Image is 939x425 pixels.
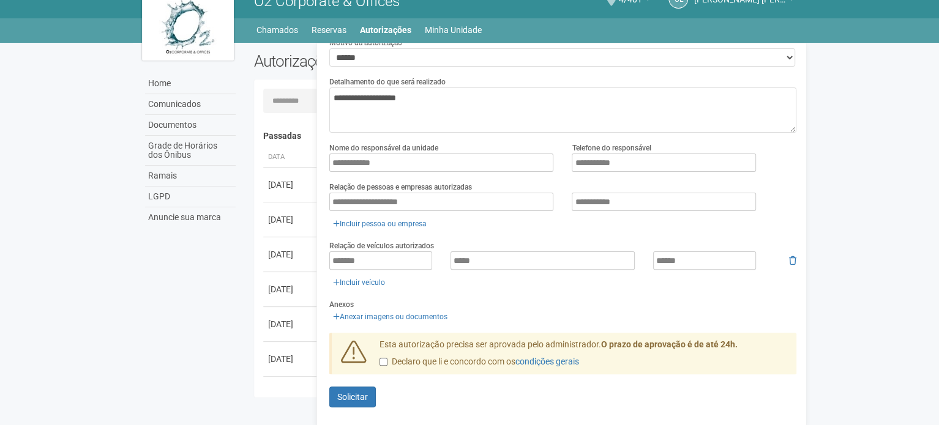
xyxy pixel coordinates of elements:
[329,310,451,323] a: Anexar imagens ou documentos
[145,207,236,227] a: Anuncie sua marca
[145,166,236,187] a: Ramais
[601,339,738,349] strong: O prazo de aprovação é de até 24h.
[312,21,346,39] a: Reservas
[254,52,516,70] h2: Autorizações
[329,386,376,407] button: Solicitar
[268,179,313,191] div: [DATE]
[380,358,387,366] input: Declaro que li e concordo com oscondições gerais
[380,356,579,368] label: Declaro que li e concordo com os
[268,318,313,330] div: [DATE]
[329,299,354,310] label: Anexos
[145,73,236,94] a: Home
[425,21,482,39] a: Minha Unidade
[268,283,313,295] div: [DATE]
[329,142,438,153] label: Nome do responsável da unidade
[263,147,318,168] th: Data
[329,217,430,231] a: Incluir pessoa ou empresa
[268,353,313,365] div: [DATE]
[360,21,411,39] a: Autorizações
[515,357,579,366] a: condições gerais
[572,142,651,153] label: Telefone do responsável
[145,187,236,207] a: LGPD
[268,388,313,400] div: [DATE]
[329,240,434,251] label: Relação de veículos autorizados
[145,136,236,166] a: Grade de Horários dos Ônibus
[329,182,472,193] label: Relação de pessoas e empresas autorizadas
[370,339,796,374] div: Esta autorização precisa ser aprovada pelo administrador.
[329,276,389,289] a: Incluir veículo
[256,21,298,39] a: Chamados
[145,94,236,115] a: Comunicados
[268,248,313,261] div: [DATE]
[329,76,446,87] label: Detalhamento do que será realizado
[789,256,796,265] i: Remover
[337,392,368,402] span: Solicitar
[145,115,236,136] a: Documentos
[263,131,788,141] h4: Passadas
[268,213,313,226] div: [DATE]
